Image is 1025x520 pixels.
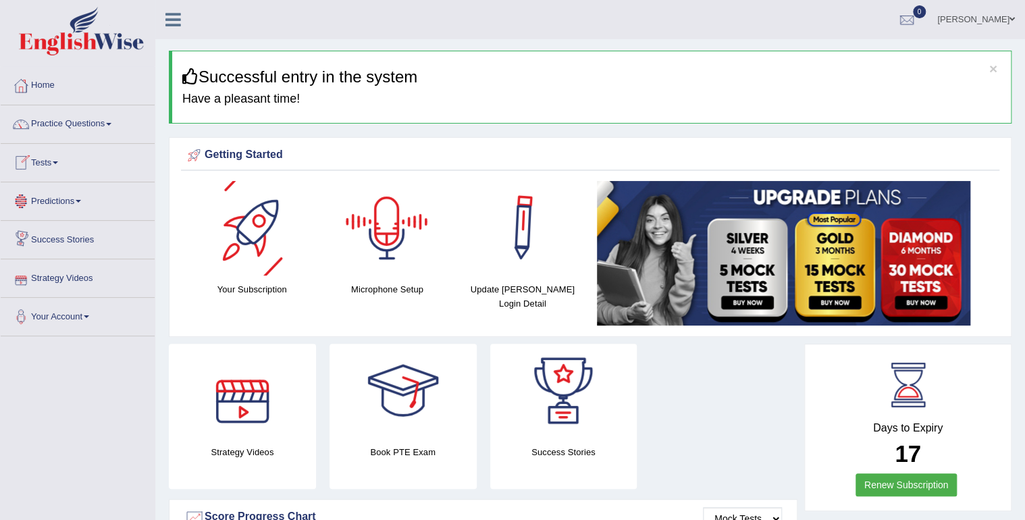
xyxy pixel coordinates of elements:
a: Predictions [1,182,155,216]
a: Your Account [1,298,155,332]
h4: Days to Expiry [820,422,996,434]
a: Tests [1,144,155,178]
h4: Microphone Setup [326,282,448,296]
a: Strategy Videos [1,259,155,293]
img: small5.jpg [597,181,970,326]
a: Practice Questions [1,105,155,139]
span: 0 [913,5,926,18]
a: Home [1,67,155,101]
h4: Strategy Videos [169,445,316,459]
button: × [989,61,997,76]
h4: Book PTE Exam [330,445,477,459]
h4: Have a pleasant time! [182,93,1001,106]
h4: Success Stories [490,445,637,459]
a: Success Stories [1,221,155,255]
div: Getting Started [184,145,996,165]
a: Renew Subscription [856,473,957,496]
b: 17 [895,440,921,467]
h4: Your Subscription [191,282,313,296]
h4: Update [PERSON_NAME] Login Detail [462,282,583,311]
h3: Successful entry in the system [182,68,1001,86]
